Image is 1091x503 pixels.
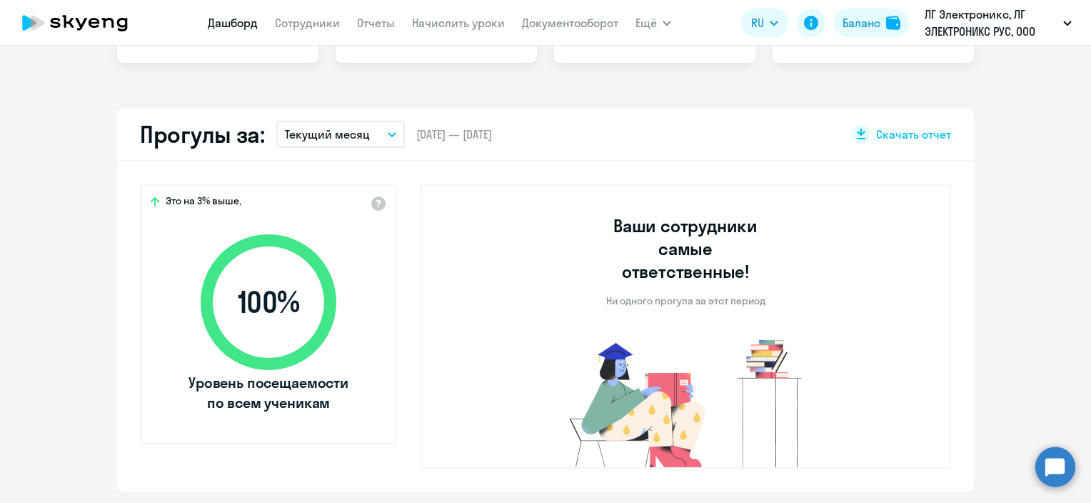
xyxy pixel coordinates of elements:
span: Это на 3% выше, [166,194,241,211]
p: Ни одного прогула за этот период [606,294,765,307]
button: Ещё [635,9,671,37]
p: ЛГ Электроникс, ЛГ ЭЛЕКТРОНИКС РУС, ООО [925,6,1057,40]
span: RU [751,14,764,31]
button: Текущий месяц [276,121,405,148]
span: Уровень посещаемости по всем ученикам [186,373,351,413]
h3: Ваши сотрудники самые ответственные! [594,214,778,283]
span: 100 % [186,285,351,319]
a: Сотрудники [275,16,340,30]
a: Дашборд [208,16,258,30]
a: Документооборот [522,16,618,30]
img: no-truants [543,336,829,467]
div: Баланс [843,14,880,31]
button: Балансbalance [834,9,909,37]
span: Ещё [635,14,657,31]
img: balance [886,16,900,30]
a: Отчеты [357,16,395,30]
button: ЛГ Электроникс, ЛГ ЭЛЕКТРОНИКС РУС, ООО [917,6,1079,40]
span: Скачать отчет [876,126,951,142]
p: Текущий месяц [285,126,370,143]
h2: Прогулы за: [140,120,265,149]
a: Начислить уроки [412,16,505,30]
span: [DATE] — [DATE] [416,126,492,142]
button: RU [741,9,788,37]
